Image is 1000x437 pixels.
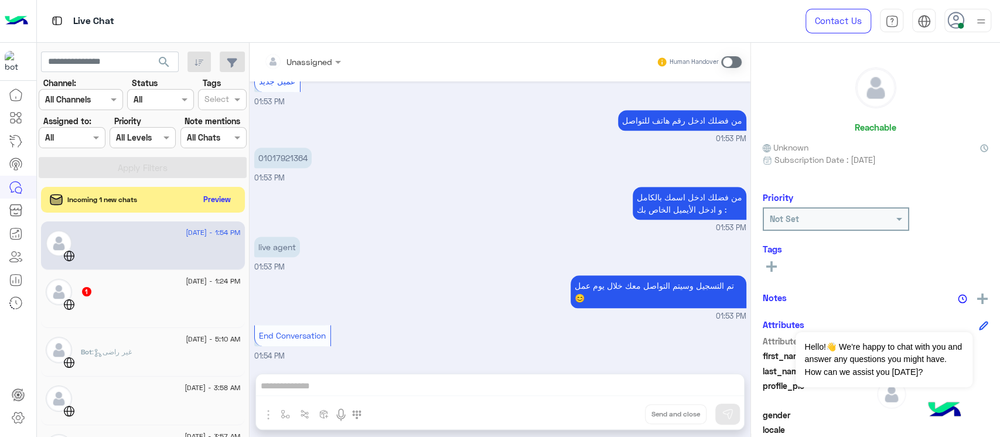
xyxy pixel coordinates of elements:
span: 1 [82,287,91,296]
span: first_name [763,350,875,362]
button: Send and close [645,404,707,424]
img: defaultAdmin.png [46,279,72,305]
img: WebChat [63,250,75,262]
span: null [877,409,989,421]
label: Priority [114,115,141,127]
img: add [977,293,988,304]
img: defaultAdmin.png [46,337,72,363]
img: defaultAdmin.png [877,380,906,409]
img: defaultAdmin.png [856,68,896,108]
a: tab [880,9,903,33]
p: 17/9/2025, 1:53 PM [571,275,746,308]
span: 01:53 PM [254,262,285,271]
img: hulul-logo.png [924,390,965,431]
span: gender [763,409,875,421]
span: 01:53 PM [716,311,746,322]
img: WebChat [63,405,75,417]
span: Subscription Date : [DATE] [774,153,876,166]
span: 01:53 PM [716,134,746,145]
span: [DATE] - 5:10 AM [186,334,240,344]
span: [DATE] - 3:58 AM [185,383,240,393]
img: WebChat [63,299,75,310]
h6: Attributes [763,319,804,330]
img: defaultAdmin.png [46,385,72,412]
span: null [877,424,989,436]
label: Status [132,77,158,89]
img: 171468393613305 [5,51,26,72]
span: [DATE] - 1:54 PM [186,227,240,238]
span: search [157,55,171,69]
h6: Notes [763,292,787,303]
span: profile_pic [763,380,875,407]
span: 01:53 PM [254,173,285,182]
label: Note mentions [185,115,240,127]
img: Logo [5,9,28,33]
span: Unknown [763,141,808,153]
span: 01:54 PM [254,351,285,360]
span: Bot [81,347,92,356]
button: Preview [199,191,236,208]
span: : غير راضى [92,347,132,356]
img: profile [974,14,988,29]
p: 17/9/2025, 1:53 PM [618,110,746,131]
span: Hello!👋 We're happy to chat with you and answer any questions you might have. How can we assist y... [796,332,972,387]
span: Incoming 1 new chats [67,194,137,205]
img: tab [917,15,931,28]
span: End Conversation [259,330,326,340]
h6: Reachable [855,122,896,132]
label: Assigned to: [43,115,91,127]
p: 17/9/2025, 1:53 PM [254,237,300,257]
button: Apply Filters [39,157,247,178]
span: [DATE] - 1:24 PM [186,276,240,286]
img: defaultAdmin.png [46,230,72,257]
label: Tags [203,77,221,89]
p: 17/9/2025, 1:53 PM [633,187,746,220]
img: WebChat [63,357,75,368]
span: last_name [763,365,875,377]
label: Channel: [43,77,76,89]
p: 17/9/2025, 1:53 PM [254,148,312,168]
h6: Tags [763,244,988,254]
img: tab [885,15,899,28]
small: Human Handover [670,57,719,67]
p: Live Chat [73,13,114,29]
div: Select [203,93,229,108]
span: 01:53 PM [254,97,285,106]
a: Contact Us [806,9,871,33]
span: Attribute Name [763,335,875,347]
span: عميل جديد [259,76,295,86]
button: search [150,52,179,77]
h6: Priority [763,192,793,203]
span: 01:53 PM [716,223,746,234]
img: tab [50,13,64,28]
span: locale [763,424,875,436]
img: notes [958,294,967,303]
